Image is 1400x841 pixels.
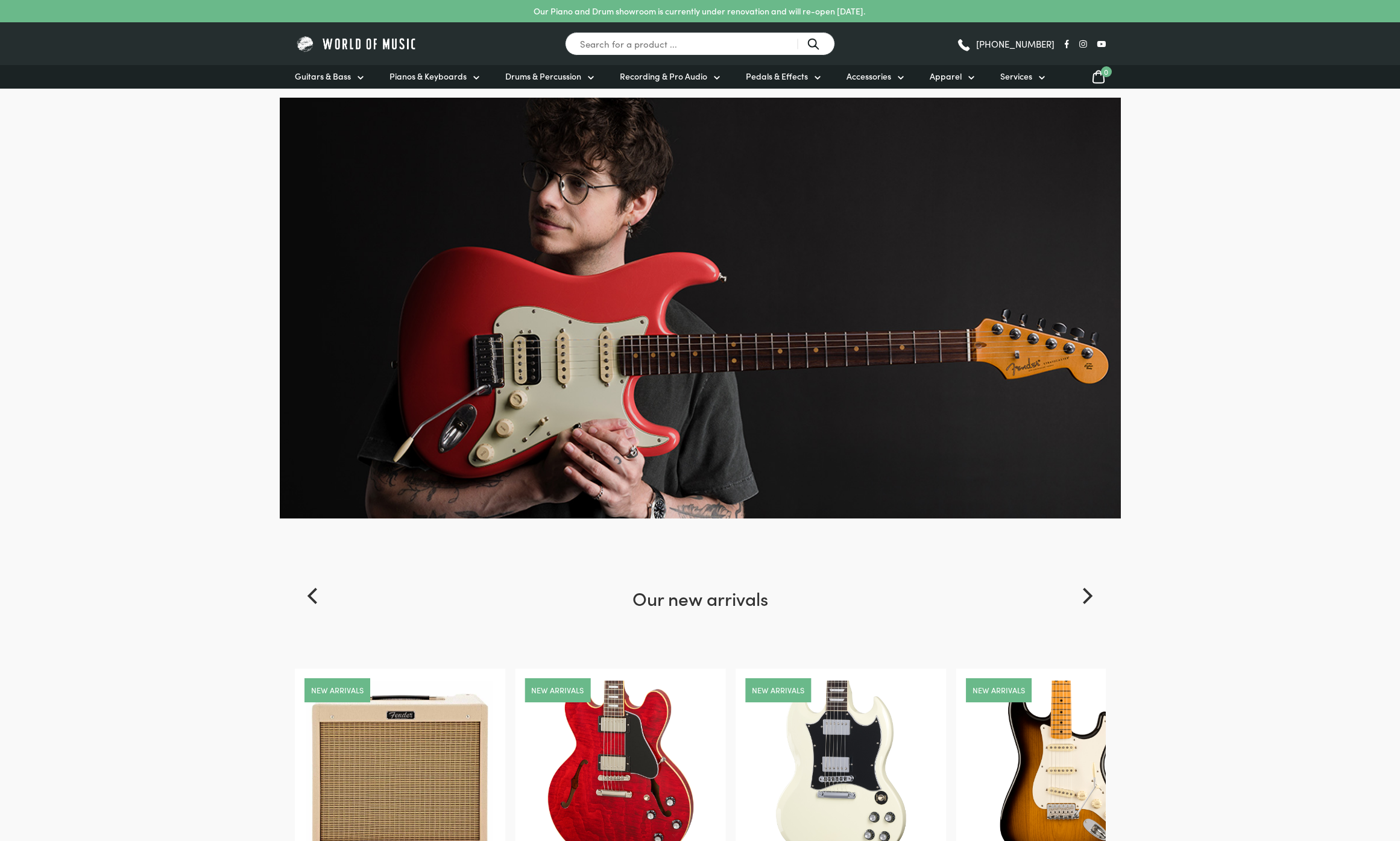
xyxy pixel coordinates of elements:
[752,686,804,694] a: New arrivals
[505,70,581,83] span: Drums & Percussion
[930,70,962,83] span: Apparel
[295,34,418,53] img: World of Music
[280,98,1121,518] img: Fender-Ultraluxe-Hero
[565,32,835,55] input: Search for a product ...
[531,686,584,694] a: New arrivals
[389,70,467,83] span: Pianos & Keyboards
[956,35,1055,53] a: [PHONE_NUMBER]
[1225,708,1400,841] iframe: Chat with our support team
[311,686,364,694] a: New arrivals
[976,39,1055,48] span: [PHONE_NUMBER]
[620,70,707,83] span: Recording & Pro Audio
[295,70,351,83] span: Guitars & Bass
[746,70,808,83] span: Pedals & Effects
[1000,70,1032,83] span: Services
[534,5,865,17] p: Our Piano and Drum showroom is currently under renovation and will re-open [DATE].
[1101,66,1112,77] span: 0
[295,585,1106,669] h2: Our new arrivals
[973,686,1025,694] a: New arrivals
[301,583,327,609] button: Previous
[847,70,891,83] span: Accessories
[1073,583,1100,609] button: Next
